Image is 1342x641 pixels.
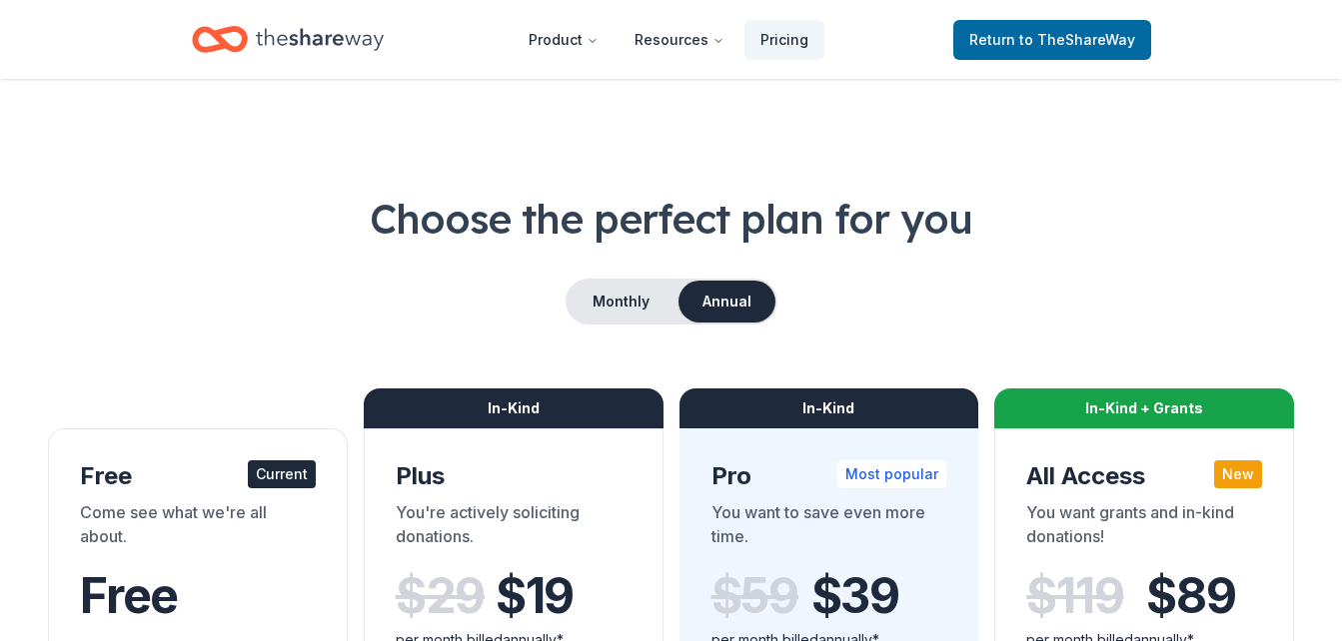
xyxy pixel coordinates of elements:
span: $ 19 [496,568,574,624]
button: Monthly [568,281,674,322]
span: $ 39 [811,568,899,624]
button: Resources [619,20,740,60]
span: $ 89 [1146,568,1235,624]
nav: Main [513,16,824,63]
span: Free [80,566,178,625]
div: All Access [1026,460,1262,492]
div: Free [80,460,316,492]
div: In-Kind [679,388,979,428]
h1: Choose the perfect plan for you [48,191,1294,247]
span: to TheShareWay [1019,31,1135,48]
a: Returnto TheShareWay [953,20,1151,60]
div: New [1214,460,1262,488]
a: Pricing [744,20,824,60]
div: In-Kind [364,388,664,428]
button: Product [513,20,615,60]
div: You want grants and in-kind donations! [1026,500,1262,556]
div: Come see what we're all about. [80,500,316,556]
div: In-Kind + Grants [994,388,1294,428]
div: Pro [711,460,947,492]
div: Plus [396,460,632,492]
a: Home [192,16,384,63]
div: Current [248,460,316,488]
span: Return [969,28,1135,52]
div: You want to save even more time. [711,500,947,556]
div: You're actively soliciting donations. [396,500,632,556]
button: Annual [678,281,775,322]
div: Most popular [837,460,946,488]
